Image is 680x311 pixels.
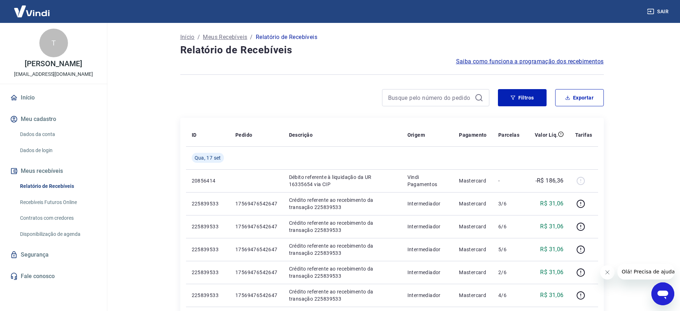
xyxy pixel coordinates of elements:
[407,292,448,299] p: Intermediador
[17,211,98,225] a: Contratos com credores
[192,223,224,230] p: 225839533
[9,0,55,22] img: Vindi
[235,292,278,299] p: 17569476542647
[192,200,224,207] p: 225839533
[498,269,519,276] p: 2/6
[192,246,224,253] p: 225839533
[459,200,487,207] p: Mastercard
[540,268,563,277] p: R$ 31,06
[289,242,396,257] p: Crédito referente ao recebimento da transação 225839533
[407,269,448,276] p: Intermediador
[25,60,82,68] p: [PERSON_NAME]
[459,177,487,184] p: Mastercard
[192,269,224,276] p: 225839533
[180,43,604,57] h4: Relatório de Recebíveis
[180,33,195,42] a: Início
[9,111,98,127] button: Meu cadastro
[540,199,563,208] p: R$ 31,06
[459,246,487,253] p: Mastercard
[600,265,615,280] iframe: Fechar mensagem
[388,92,472,103] input: Busque pelo número do pedido
[646,5,671,18] button: Sair
[9,268,98,284] a: Fale conosco
[407,223,448,230] p: Intermediador
[555,89,604,106] button: Exportar
[203,33,247,42] a: Meus Recebíveis
[498,223,519,230] p: 6/6
[459,131,487,139] p: Pagamento
[498,200,519,207] p: 3/6
[9,247,98,263] a: Segurança
[575,131,592,139] p: Tarifas
[407,174,448,188] p: Vindi Pagamentos
[235,269,278,276] p: 17569476542647
[17,179,98,194] a: Relatório de Recebíveis
[9,90,98,106] a: Início
[535,176,564,185] p: -R$ 186,36
[459,269,487,276] p: Mastercard
[498,89,547,106] button: Filtros
[256,33,317,42] p: Relatório de Recebíveis
[407,131,425,139] p: Origem
[459,292,487,299] p: Mastercard
[289,265,396,280] p: Crédito referente ao recebimento da transação 225839533
[17,143,98,158] a: Dados de login
[651,282,674,305] iframe: Botão para abrir a janela de mensagens
[17,227,98,242] a: Disponibilização de agenda
[459,223,487,230] p: Mastercard
[14,71,93,78] p: [EMAIL_ADDRESS][DOMAIN_NAME]
[617,264,674,280] iframe: Mensagem da empresa
[289,288,396,302] p: Crédito referente ao recebimento da transação 225839533
[250,33,253,42] p: /
[17,127,98,142] a: Dados da conta
[540,245,563,254] p: R$ 31,06
[407,200,448,207] p: Intermediador
[235,223,278,230] p: 17569476542647
[289,196,396,211] p: Crédito referente ao recebimento da transação 225839533
[498,177,519,184] p: -
[498,246,519,253] p: 5/6
[407,246,448,253] p: Intermediador
[289,219,396,234] p: Crédito referente ao recebimento da transação 225839533
[235,246,278,253] p: 17569476542647
[9,163,98,179] button: Meus recebíveis
[192,177,224,184] p: 20856414
[17,195,98,210] a: Recebíveis Futuros Online
[289,131,313,139] p: Descrição
[498,131,519,139] p: Parcelas
[39,29,68,57] div: T
[235,200,278,207] p: 17569476542647
[289,174,396,188] p: Débito referente à liquidação da UR 16335654 via CIP
[540,222,563,231] p: R$ 31,06
[4,5,60,11] span: Olá! Precisa de ajuda?
[540,291,563,300] p: R$ 31,06
[197,33,200,42] p: /
[535,131,558,139] p: Valor Líq.
[498,292,519,299] p: 4/6
[235,131,252,139] p: Pedido
[195,154,221,161] span: Qua, 17 set
[192,131,197,139] p: ID
[456,57,604,66] a: Saiba como funciona a programação dos recebimentos
[192,292,224,299] p: 225839533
